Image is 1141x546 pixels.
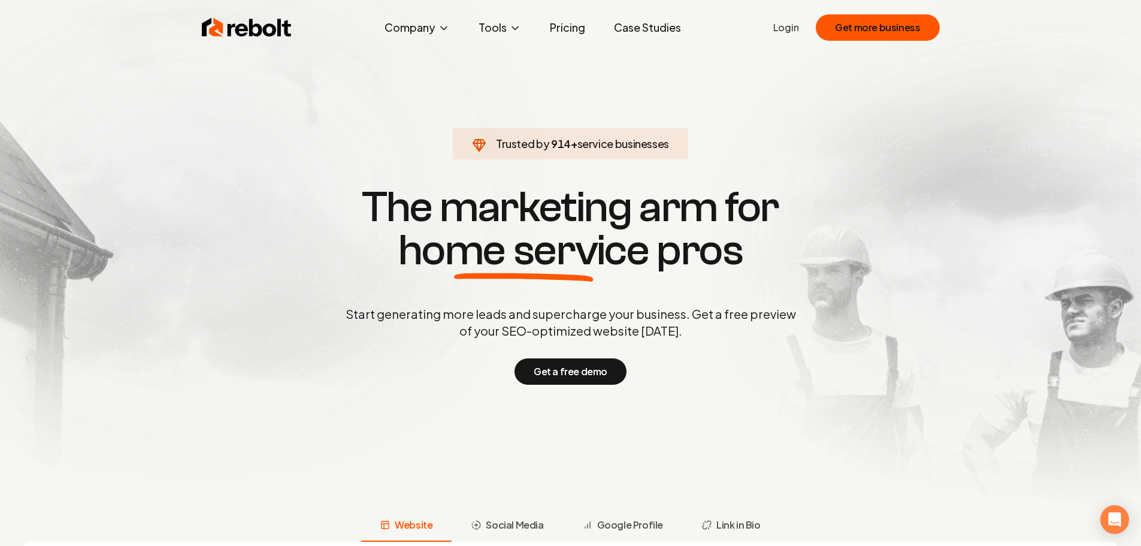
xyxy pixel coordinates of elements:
p: Start generating more leads and supercharge your business. Get a free preview of your SEO-optimiz... [343,306,798,339]
span: + [571,137,577,150]
button: Link in Bio [682,511,780,542]
h1: The marketing arm for pros [283,186,858,272]
span: Social Media [486,518,543,532]
a: Login [773,20,799,35]
button: Tools [469,16,531,40]
button: Get a free demo [514,358,627,385]
a: Pricing [540,16,595,40]
span: Website [395,518,432,532]
span: Link in Bio [716,518,761,532]
a: Case Studies [604,16,691,40]
button: Get more business [816,14,939,41]
button: Website [361,511,452,542]
button: Company [375,16,459,40]
div: Open Intercom Messenger [1100,505,1129,534]
span: Google Profile [597,518,663,532]
span: Trusted by [496,137,549,150]
span: service businesses [577,137,670,150]
button: Google Profile [563,511,682,542]
img: Rebolt Logo [202,16,292,40]
button: Social Media [452,511,562,542]
span: 914 [551,135,571,152]
span: home service [398,229,649,272]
